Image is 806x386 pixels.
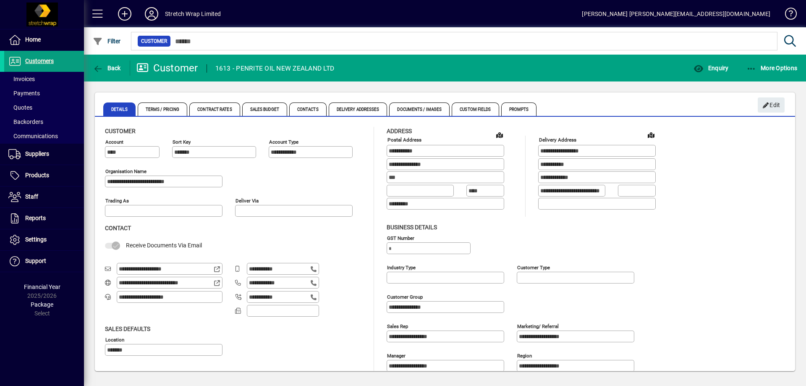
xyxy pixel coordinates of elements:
button: Add [111,6,138,21]
button: Profile [138,6,165,21]
a: Quotes [4,100,84,115]
button: Back [91,60,123,76]
mat-label: GST Number [387,235,414,241]
span: Terms / Pricing [138,102,188,116]
span: Filter [93,38,121,45]
div: Customer [136,61,198,75]
a: Staff [4,186,84,207]
a: Invoices [4,72,84,86]
mat-label: Marketing/ Referral [517,323,559,329]
span: Customers [25,58,54,64]
a: Products [4,165,84,186]
span: More Options [746,65,798,71]
a: Communications [4,129,84,143]
span: Payments [8,90,40,97]
mat-label: Region [517,352,532,358]
span: Back [93,65,121,71]
mat-label: Sort key [173,139,191,145]
span: Invoices [8,76,35,82]
span: Sales defaults [105,326,150,332]
span: Suppliers [25,150,49,157]
span: Receive Documents Via Email [126,242,202,249]
a: Payments [4,86,84,100]
span: Staff [25,193,38,200]
mat-label: Customer type [517,264,550,270]
span: Custom Fields [452,102,499,116]
span: Home [25,36,41,43]
span: Enquiry [693,65,728,71]
mat-label: Customer group [387,294,423,299]
span: Financial Year [24,284,60,290]
span: Support [25,257,46,264]
mat-label: Trading as [105,198,129,204]
mat-label: Location [105,336,124,342]
span: Package [31,301,53,308]
span: Products [25,172,49,179]
span: Sales Budget [242,102,287,116]
button: Enquiry [691,60,730,76]
a: Home [4,29,84,50]
app-page-header-button: Back [84,60,130,76]
div: [PERSON_NAME] [PERSON_NAME][EMAIL_ADDRESS][DOMAIN_NAME] [582,7,770,21]
div: 1613 - PENRITE OIL NEW ZEALAND LTD [215,62,335,75]
span: Details [103,102,136,116]
button: Edit [758,97,785,113]
span: Customer [105,128,136,134]
a: Knowledge Base [779,2,796,29]
span: Address [387,128,412,134]
span: Quotes [8,104,32,111]
a: Reports [4,208,84,229]
mat-label: Account [105,139,123,145]
span: Edit [762,98,780,112]
span: Backorders [8,118,43,125]
a: View on map [493,128,506,142]
span: Customer [141,37,167,45]
span: Communications [8,133,58,139]
mat-label: Organisation name [105,168,147,174]
mat-label: Manager [387,352,406,358]
span: Business details [387,224,437,231]
span: Prompts [501,102,537,116]
span: Contract Rates [189,102,240,116]
span: Reports [25,215,46,221]
div: Stretch Wrap Limited [165,7,221,21]
mat-label: Industry type [387,264,416,270]
a: Settings [4,229,84,250]
a: Backorders [4,115,84,129]
a: View on map [644,128,658,142]
mat-label: Deliver via [236,198,259,204]
span: Settings [25,236,47,243]
mat-label: Account Type [269,139,298,145]
button: More Options [744,60,800,76]
span: Contact [105,225,131,231]
a: Support [4,251,84,272]
a: Suppliers [4,144,84,165]
button: Filter [91,34,123,49]
span: Contacts [289,102,327,116]
span: Delivery Addresses [329,102,387,116]
span: Documents / Images [389,102,450,116]
mat-label: Sales rep [387,323,408,329]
